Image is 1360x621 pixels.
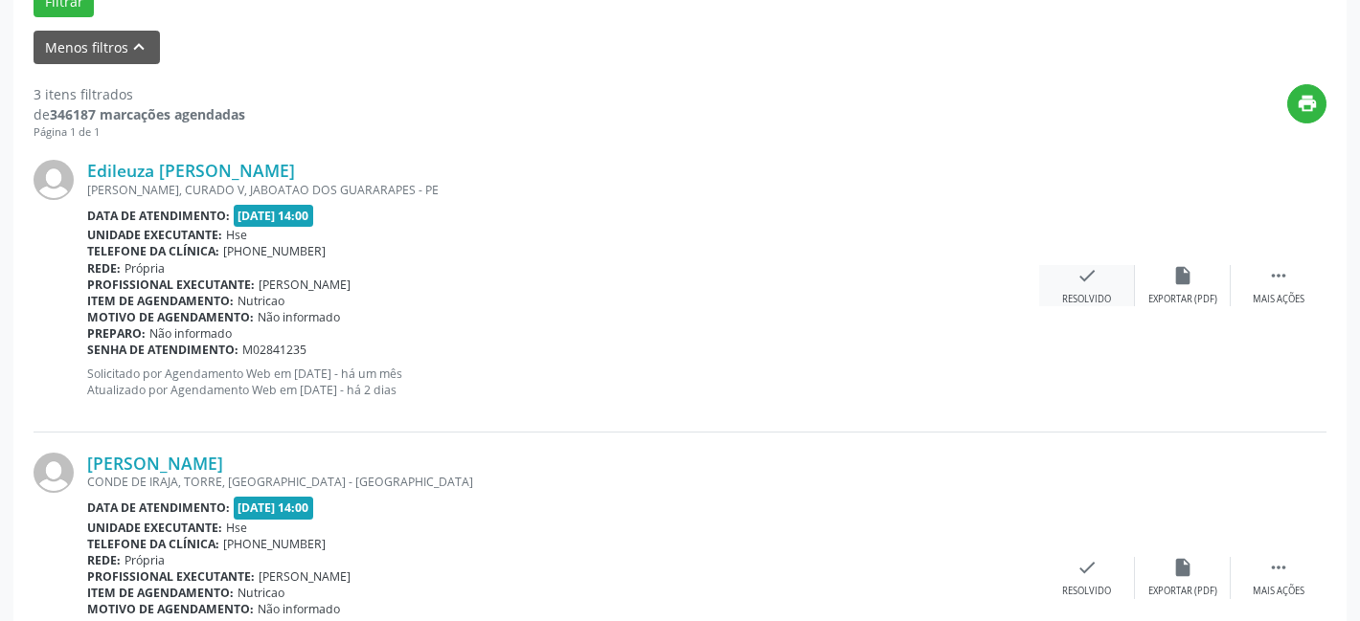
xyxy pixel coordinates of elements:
[87,366,1039,398] p: Solicitado por Agendamento Web em [DATE] - há um mês Atualizado por Agendamento Web em [DATE] - h...
[87,601,254,617] b: Motivo de agendamento:
[34,31,160,64] button: Menos filtroskeyboard_arrow_up
[87,309,254,325] b: Motivo de agendamento:
[1062,293,1111,306] div: Resolvido
[1148,585,1217,598] div: Exportar (PDF)
[87,474,1039,490] div: CONDE DE IRAJA, TORRE, [GEOGRAPHIC_DATA] - [GEOGRAPHIC_DATA]
[258,309,340,325] span: Não informado
[87,520,222,536] b: Unidade executante:
[223,536,326,552] span: [PHONE_NUMBER]
[87,277,255,293] b: Profissional executante:
[1148,293,1217,306] div: Exportar (PDF)
[1172,557,1193,578] i: insert_drive_file
[238,585,284,601] span: Nutricao
[87,585,234,601] b: Item de agendamento:
[128,36,149,57] i: keyboard_arrow_up
[34,453,74,493] img: img
[1172,265,1193,286] i: insert_drive_file
[87,243,219,259] b: Telefone da clínica:
[34,124,245,141] div: Página 1 de 1
[1062,585,1111,598] div: Resolvido
[226,520,247,536] span: Hse
[1287,84,1326,123] button: print
[87,342,238,358] b: Senha de atendimento:
[34,160,74,200] img: img
[1077,265,1098,286] i: check
[87,160,295,181] a: Edileuza [PERSON_NAME]
[1253,585,1304,598] div: Mais ações
[258,601,340,617] span: Não informado
[234,205,314,227] span: [DATE] 14:00
[238,293,284,309] span: Nutricao
[226,227,247,243] span: Hse
[125,552,165,568] span: Própria
[50,105,245,123] strong: 346187 marcações agendadas
[87,453,223,474] a: [PERSON_NAME]
[149,325,232,342] span: Não informado
[87,293,234,309] b: Item de agendamento:
[242,342,306,358] span: M02841235
[87,536,219,552] b: Telefone da clínica:
[125,260,165,277] span: Própria
[1253,293,1304,306] div: Mais ações
[1268,265,1289,286] i: 
[259,568,351,585] span: [PERSON_NAME]
[87,325,146,342] b: Preparo:
[223,243,326,259] span: [PHONE_NUMBER]
[259,277,351,293] span: [PERSON_NAME]
[34,84,245,104] div: 3 itens filtrados
[87,182,1039,198] div: [PERSON_NAME], CURADO V, JABOATAO DOS GUARARAPES - PE
[1297,93,1318,114] i: print
[87,568,255,585] b: Profissional executante:
[87,227,222,243] b: Unidade executante:
[1268,557,1289,578] i: 
[34,104,245,124] div: de
[87,260,121,277] b: Rede:
[87,499,230,516] b: Data de atendimento:
[1077,557,1098,578] i: check
[234,497,314,519] span: [DATE] 14:00
[87,208,230,224] b: Data de atendimento:
[87,552,121,568] b: Rede:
